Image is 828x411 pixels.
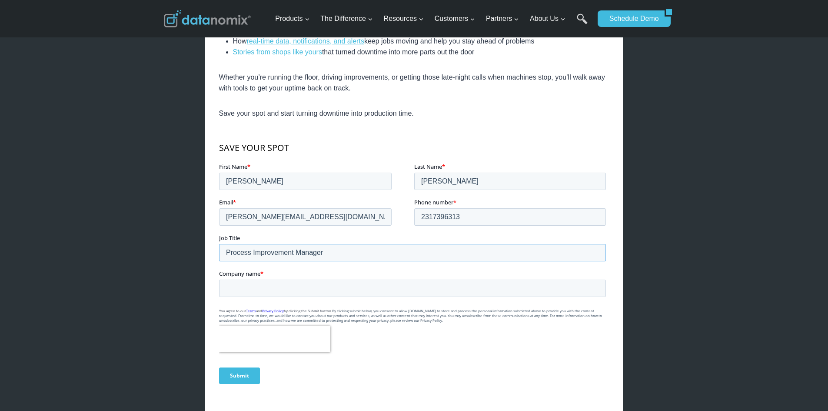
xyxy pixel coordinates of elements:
[384,13,424,24] span: Resources
[486,13,519,24] span: Partners
[272,5,593,33] nav: Primary Navigation
[247,37,364,45] a: real-time data, notifications, and alerts
[219,133,609,409] iframe: Form 0
[320,13,373,24] span: The Difference
[164,10,251,27] img: Datanomix
[233,48,322,56] a: Stories from shops like yours
[219,108,609,119] p: Save your spot and start turning downtime into production time.
[530,13,565,24] span: About Us
[219,72,609,94] p: Whether you’re running the floor, driving improvements, or getting those late-night calls when ma...
[598,10,665,27] a: Schedule Demo
[233,36,609,47] li: How keep jobs moving and help you stay ahead of problems
[577,13,588,33] a: Search
[435,13,475,24] span: Customers
[233,47,609,58] li: that turned downtime into more parts out the door
[275,13,309,24] span: Products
